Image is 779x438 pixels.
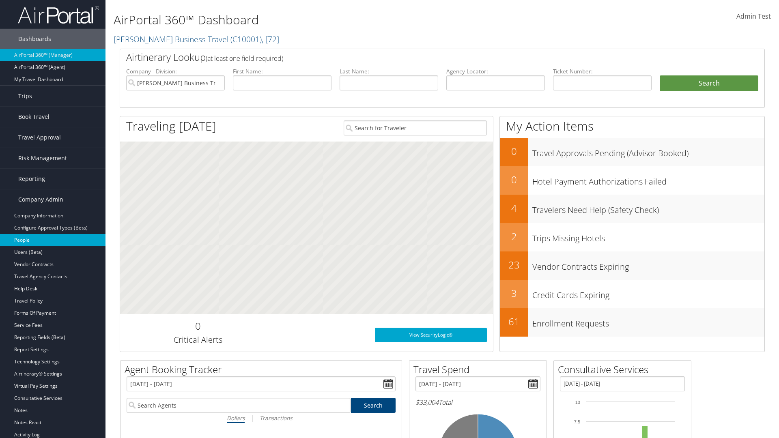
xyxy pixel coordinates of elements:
span: Admin Test [736,12,771,21]
h3: Critical Alerts [126,334,269,346]
h3: Credit Cards Expiring [532,286,764,301]
a: 4Travelers Need Help (Safety Check) [500,195,764,223]
span: Company Admin [18,189,63,210]
h2: 0 [126,319,269,333]
h3: Trips Missing Hotels [532,229,764,244]
a: [PERSON_NAME] Business Travel [114,34,279,45]
a: 0Hotel Payment Authorizations Failed [500,166,764,195]
h2: 4 [500,201,528,215]
h6: Total [415,398,540,407]
a: 61Enrollment Requests [500,308,764,337]
span: Reporting [18,169,45,189]
span: Travel Approval [18,127,61,148]
a: 23Vendor Contracts Expiring [500,251,764,280]
h3: Travelers Need Help (Safety Check) [532,200,764,216]
label: Agency Locator: [446,67,545,75]
span: Book Travel [18,107,49,127]
a: 2Trips Missing Hotels [500,223,764,251]
h1: AirPortal 360™ Dashboard [114,11,552,28]
span: $33,004 [415,398,439,407]
input: Search Agents [127,398,351,413]
label: Ticket Number: [553,67,652,75]
h2: Consultative Services [558,363,691,376]
h3: Vendor Contracts Expiring [532,257,764,273]
a: View SecurityLogic® [375,328,487,342]
i: Transactions [260,414,292,422]
h2: 23 [500,258,528,272]
tspan: 10 [575,400,580,405]
h1: Traveling [DATE] [126,118,216,135]
h2: 3 [500,286,528,300]
span: Trips [18,86,32,106]
h2: 0 [500,173,528,187]
div: | [127,413,396,423]
i: Dollars [227,414,245,422]
h2: Airtinerary Lookup [126,50,705,64]
a: Admin Test [736,4,771,29]
h2: 61 [500,315,528,328]
button: Search [660,75,758,92]
img: airportal-logo.png [18,5,99,24]
label: Company - Division: [126,67,225,75]
h3: Hotel Payment Authorizations Failed [532,172,764,187]
h2: Travel Spend [413,363,547,376]
tspan: 7.5 [574,419,580,424]
h1: My Action Items [500,118,764,135]
h2: Agent Booking Tracker [125,363,402,376]
a: 0Travel Approvals Pending (Advisor Booked) [500,138,764,166]
h2: 0 [500,144,528,158]
h2: 2 [500,230,528,243]
span: (at least one field required) [206,54,283,63]
input: Search for Traveler [344,120,487,135]
a: Search [351,398,396,413]
label: Last Name: [340,67,438,75]
span: Risk Management [18,148,67,168]
a: 3Credit Cards Expiring [500,280,764,308]
h3: Travel Approvals Pending (Advisor Booked) [532,144,764,159]
span: , [ 72 ] [262,34,279,45]
label: First Name: [233,67,331,75]
h3: Enrollment Requests [532,314,764,329]
span: ( C10001 ) [230,34,262,45]
span: Dashboards [18,29,51,49]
